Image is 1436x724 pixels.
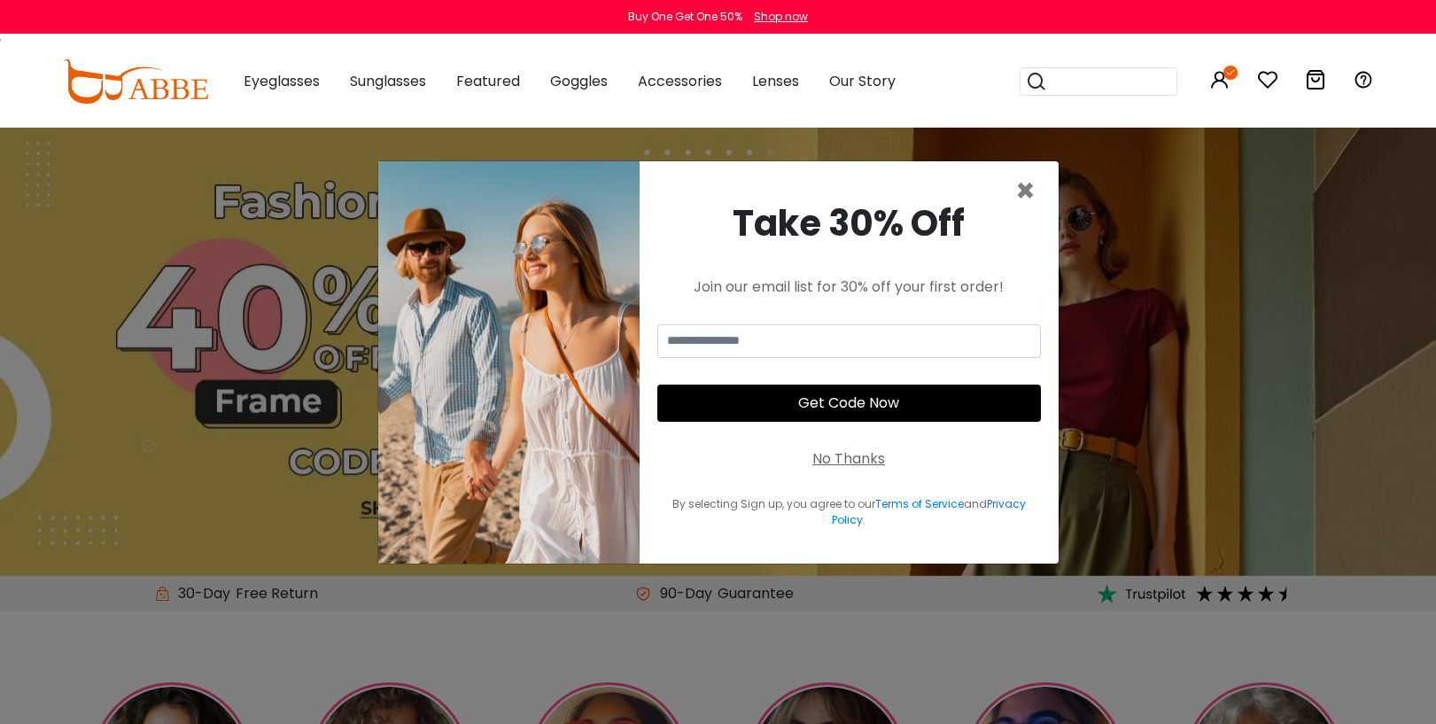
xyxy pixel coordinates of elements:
[812,448,885,470] div: No Thanks
[832,496,1026,527] a: Privacy Policy
[1015,175,1036,207] button: Close
[754,9,808,25] div: Shop now
[456,71,520,91] span: Featured
[752,71,799,91] span: Lenses
[657,496,1041,528] div: By selecting Sign up, you agree to our and .
[628,9,742,25] div: Buy One Get One 50%
[657,385,1041,422] button: Get Code Now
[657,276,1041,298] div: Join our email list for 30% off your first order!
[1015,168,1036,214] span: ×
[657,197,1041,250] div: Take 30% Off
[829,71,896,91] span: Our Story
[550,71,608,91] span: Goggles
[745,9,808,24] a: Shop now
[378,161,640,564] img: welcome
[350,71,426,91] span: Sunglasses
[244,71,320,91] span: Eyeglasses
[638,71,722,91] span: Accessories
[63,59,208,104] img: abbeglasses.com
[875,496,964,511] a: Terms of Service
